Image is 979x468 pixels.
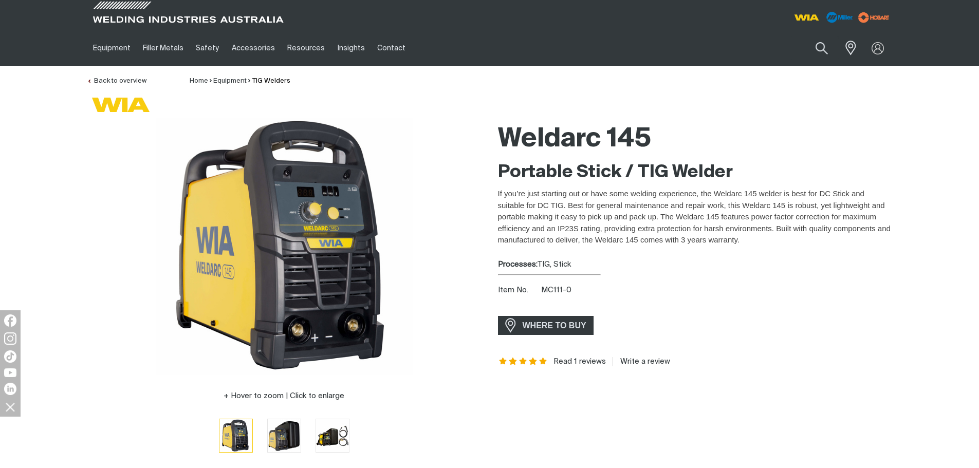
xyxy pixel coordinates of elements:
p: If you’re just starting out or have some welding experience, the Weldarc 145 welder is best for D... [498,188,893,246]
span: WHERE TO BUY [516,317,593,334]
img: YouTube [4,368,16,377]
a: Back to overview of TIG Welders [87,78,146,84]
a: Safety [190,30,225,66]
img: Weldarc 145 [156,118,413,375]
div: TIG, Stick [498,259,893,271]
span: MC111-0 [541,286,571,294]
button: Go to slide 3 [316,419,349,453]
a: Contact [371,30,412,66]
button: Go to slide 2 [267,419,301,453]
a: Equipment [87,30,137,66]
img: Weldarc 145 [268,419,301,452]
img: Facebook [4,314,16,327]
a: Write a review [612,357,670,366]
h2: Portable Stick / TIG Welder [498,161,893,184]
a: TIG Welders [252,78,290,84]
span: Item No. [498,285,540,296]
img: LinkedIn [4,383,16,395]
span: Rating: 5 [498,358,548,365]
img: hide socials [2,398,19,416]
input: Product name or item number... [791,36,839,60]
button: Search products [804,36,839,60]
a: Home [190,78,208,84]
img: miller [855,10,893,25]
button: Hover to zoom | Click to enlarge [217,390,350,402]
a: Equipment [213,78,247,84]
img: Weldarc 145 [316,419,349,452]
nav: Breadcrumb [190,76,290,86]
button: Go to slide 1 [219,419,253,453]
a: Accessories [226,30,281,66]
strong: Processes: [498,260,538,268]
nav: Main [87,30,691,66]
a: Resources [281,30,331,66]
a: Insights [331,30,371,66]
a: WHERE TO BUY [498,316,594,335]
img: TikTok [4,350,16,363]
h1: Weldarc 145 [498,123,893,156]
a: Filler Metals [137,30,190,66]
a: Read 1 reviews [553,357,606,366]
img: Instagram [4,332,16,345]
img: Weldarc 145 [219,419,252,452]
